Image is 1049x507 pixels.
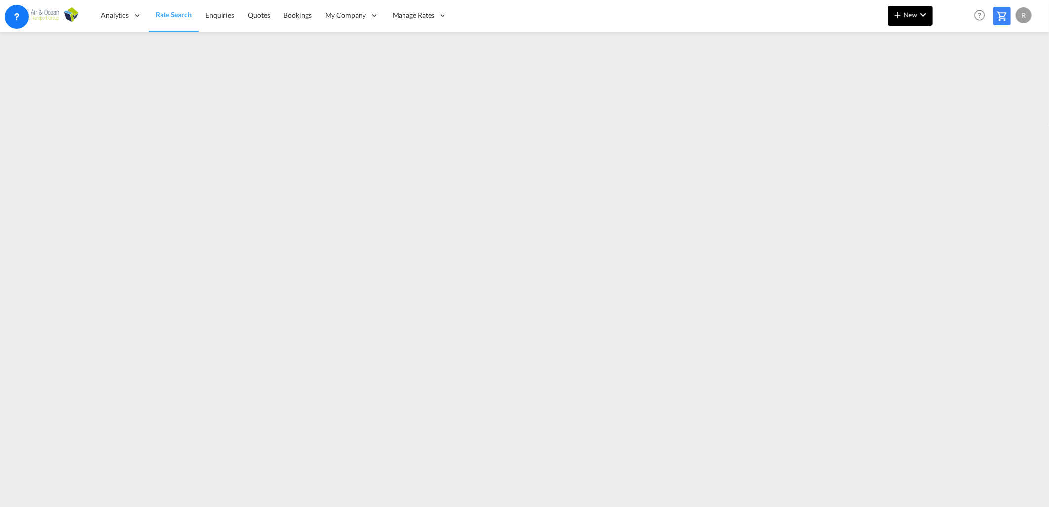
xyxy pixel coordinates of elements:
span: Rate Search [156,10,192,19]
span: Help [971,7,988,24]
div: R [1016,7,1032,23]
span: Bookings [284,11,312,19]
span: New [892,11,929,19]
button: icon-plus 400-fgNewicon-chevron-down [888,6,933,26]
img: 3755d540b01311ec8f4e635e801fad27.png [15,4,81,27]
span: My Company [325,10,366,20]
span: Analytics [101,10,129,20]
span: Manage Rates [393,10,435,20]
md-icon: icon-plus 400-fg [892,9,904,21]
div: Help [971,7,993,25]
span: Enquiries [205,11,234,19]
md-icon: icon-chevron-down [917,9,929,21]
span: Quotes [248,11,270,19]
